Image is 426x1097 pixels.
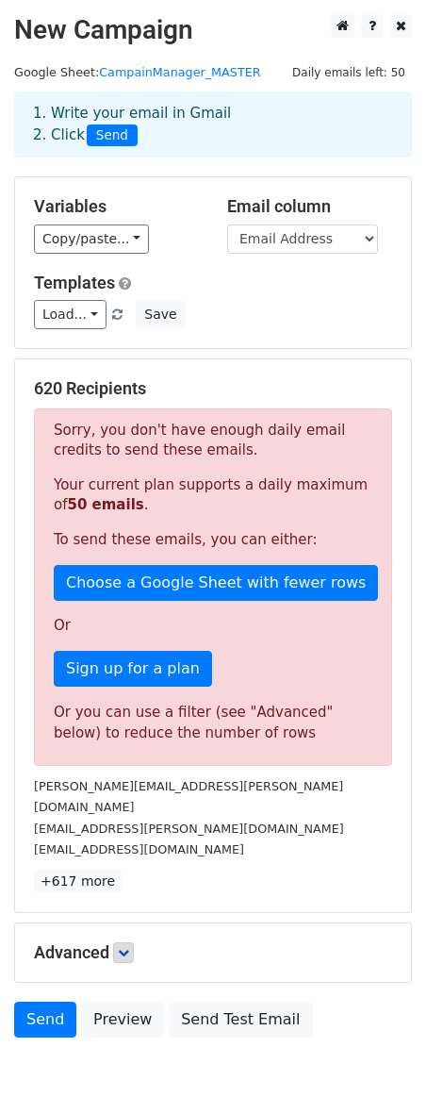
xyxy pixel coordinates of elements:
[54,651,212,687] a: Sign up for a plan
[332,1006,426,1097] iframe: Chat Widget
[14,65,261,79] small: Google Sheet:
[81,1002,164,1038] a: Preview
[87,125,138,147] span: Send
[34,779,343,815] small: [PERSON_NAME][EMAIL_ADDRESS][PERSON_NAME][DOMAIN_NAME]
[54,530,372,550] p: To send these emails, you can either:
[54,565,378,601] a: Choose a Google Sheet with fewer rows
[34,300,106,329] a: Load...
[34,273,115,292] a: Templates
[34,842,244,856] small: [EMAIL_ADDRESS][DOMAIN_NAME]
[54,702,372,744] div: Or you can use a filter (see "Advanced" below) to reduce the number of rows
[34,378,392,399] h5: 620 Recipients
[286,65,412,79] a: Daily emails left: 50
[136,300,185,329] button: Save
[54,616,372,636] p: Or
[54,421,372,460] p: Sorry, you don't have enough daily email credits to send these emails.
[34,870,122,893] a: +617 more
[34,822,344,836] small: [EMAIL_ADDRESS][PERSON_NAME][DOMAIN_NAME]
[34,196,199,217] h5: Variables
[19,103,407,146] div: 1. Write your email in Gmail 2. Click
[34,942,392,963] h5: Advanced
[54,475,372,515] p: Your current plan supports a daily maximum of .
[67,496,143,513] strong: 50 emails
[169,1002,312,1038] a: Send Test Email
[14,14,412,46] h2: New Campaign
[14,1002,76,1038] a: Send
[99,65,260,79] a: CampainManager_MASTER
[227,196,392,217] h5: Email column
[34,224,149,254] a: Copy/paste...
[286,62,412,83] span: Daily emails left: 50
